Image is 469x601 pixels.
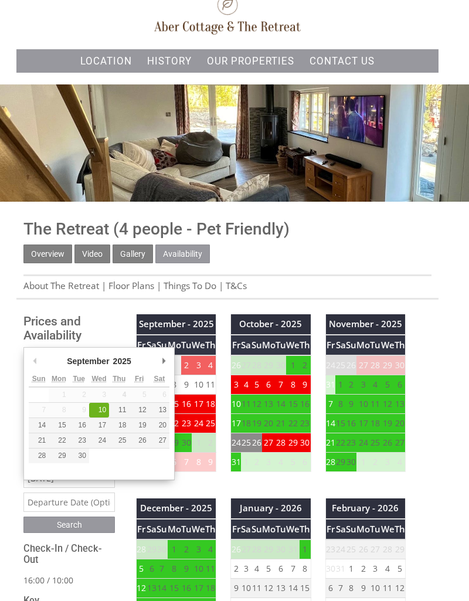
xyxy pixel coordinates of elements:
td: 30 [300,433,311,453]
td: 27 [395,433,406,453]
td: 5 [262,559,276,579]
td: 22 [286,414,300,433]
a: History [147,55,192,67]
th: Su [157,335,167,355]
td: 13 [262,395,276,414]
td: 5 [252,375,262,395]
th: Sa [241,519,252,539]
td: 16 [300,395,311,414]
td: 1 [300,539,311,559]
button: 23 [69,433,89,448]
th: Su [252,335,262,355]
td: 23 [325,539,335,559]
td: 27 [241,539,252,559]
button: 27 [149,433,169,448]
td: 7 [335,579,346,598]
th: Mo [262,335,276,355]
td: 4 [276,453,286,472]
th: Fr [325,335,335,355]
th: Th [205,519,216,539]
td: 28 [370,355,380,375]
th: Sa [241,335,252,355]
th: Su [252,519,262,539]
td: 2 [181,539,192,559]
td: 13 [276,579,286,598]
td: 25 [370,433,380,453]
a: Our properties [207,55,294,67]
td: 31 [286,539,300,559]
td: 29 [147,539,157,559]
td: 27 [356,355,370,375]
td: 4 [370,375,380,395]
td: 25 [241,433,252,453]
td: 28 [137,539,147,559]
td: 3 [192,355,205,375]
td: 25 [205,414,216,433]
td: 27 [241,355,252,375]
td: 1 [356,453,370,472]
td: 14 [286,579,300,598]
button: 30 [69,449,89,463]
td: 23 [181,414,192,433]
td: 31 [325,375,335,395]
th: Mo [356,335,370,355]
td: 25 [335,355,346,375]
td: 17 [192,579,205,598]
td: 12 [252,395,262,414]
td: 29 [395,539,406,559]
span: The Retreat (4 people - Pet Friendly) [23,219,290,239]
th: Th [205,335,216,355]
td: 24 [356,433,370,453]
td: 5 [137,559,147,579]
td: 30 [181,433,192,453]
td: 11 [252,579,262,598]
a: Location [80,55,132,67]
td: 2 [346,375,356,395]
th: December - 2025 [137,498,216,518]
td: 27 [370,539,380,559]
td: 9 [231,579,241,598]
button: 25 [109,433,129,448]
th: Mo [168,335,181,355]
td: 26 [356,539,370,559]
button: 24 [89,433,109,448]
button: 18 [109,418,129,433]
button: 29 [49,449,69,463]
td: 2 [231,559,241,579]
td: 16 [181,579,192,598]
td: 9 [346,395,356,414]
td: 16 [181,395,192,414]
td: 24 [231,433,241,453]
button: 17 [89,418,109,433]
td: 11 [370,395,380,414]
abbr: Friday [135,375,144,383]
td: 9 [205,453,216,472]
th: Tu [370,335,380,355]
td: 29 [381,355,395,375]
td: 14 [157,579,167,598]
td: 8 [346,579,356,598]
input: Departure Date (Optional) [23,493,115,512]
th: Th [300,519,311,539]
a: Availability [155,245,210,263]
td: 28 [276,433,286,453]
td: 26 [381,433,395,453]
th: Tu [370,519,380,539]
th: November - 2025 [325,314,405,334]
abbr: Monday [52,375,66,383]
td: 28 [325,453,335,472]
td: 14 [325,414,335,433]
td: 8 [168,559,181,579]
td: 24 [325,355,335,375]
td: 30 [276,539,286,559]
td: 9 [181,375,192,395]
td: 17 [356,414,370,433]
td: 15 [168,579,181,598]
td: 6 [276,559,286,579]
td: 3 [370,559,380,579]
td: 26 [252,433,262,453]
th: Mo [356,519,370,539]
td: 10 [370,579,380,598]
td: 2 [252,453,262,472]
td: 10 [192,559,205,579]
